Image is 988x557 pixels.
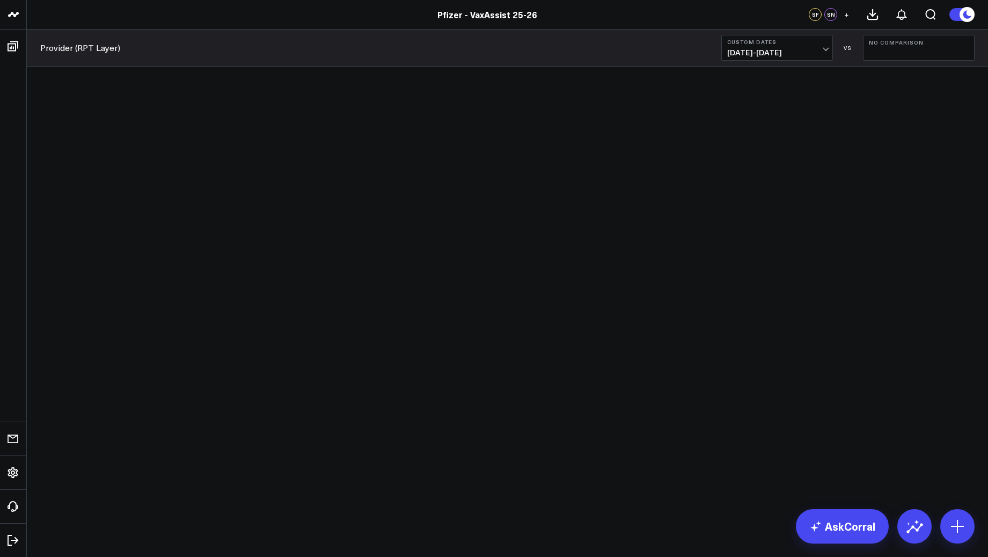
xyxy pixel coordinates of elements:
[437,9,537,20] a: Pfizer - VaxAssist 25-26
[809,8,822,21] div: SF
[840,8,853,21] button: +
[844,11,849,18] span: +
[40,42,120,54] a: Provider (RPT Layer)
[863,35,975,61] button: No Comparison
[824,8,837,21] div: SN
[796,509,889,544] a: AskCorral
[727,39,827,45] b: Custom Dates
[869,39,969,46] b: No Comparison
[838,45,858,51] div: VS
[727,48,827,57] span: [DATE] - [DATE]
[721,35,833,61] button: Custom Dates[DATE]-[DATE]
